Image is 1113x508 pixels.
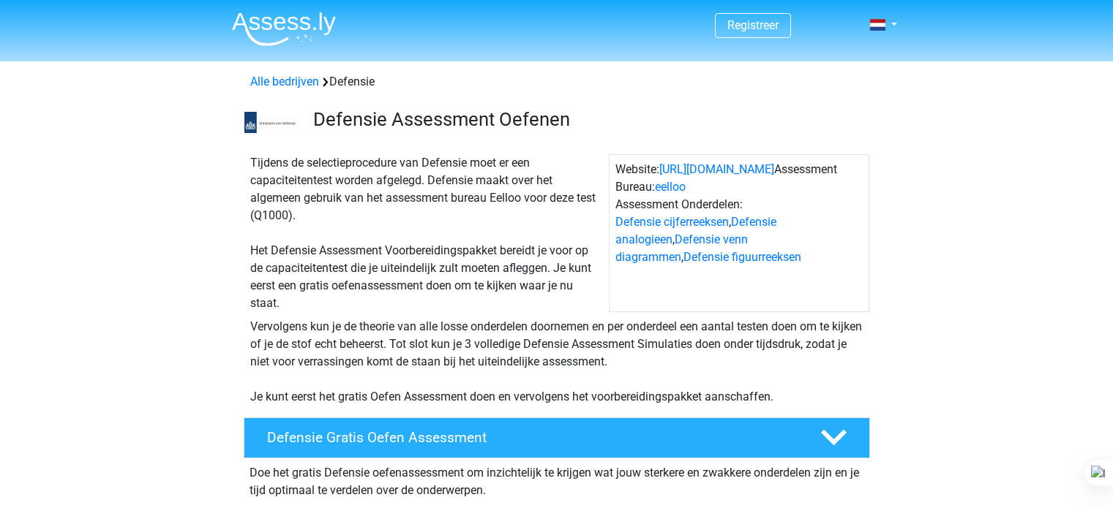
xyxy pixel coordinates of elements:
[659,162,774,176] a: [URL][DOMAIN_NAME]
[244,318,869,406] div: Vervolgens kun je de theorie van alle losse onderdelen doornemen en per onderdeel een aantal test...
[655,180,686,194] a: eelloo
[244,458,870,499] div: Doe het gratis Defensie oefenassessment om inzichtelijk te krijgen wat jouw sterkere en zwakkere ...
[609,154,869,312] div: Website: Assessment Bureau: Assessment Onderdelen: , , ,
[250,75,319,88] a: Alle bedrijven
[683,250,801,264] a: Defensie figuurreeksen
[244,73,869,91] div: Defensie
[244,154,609,312] div: Tijdens de selectieprocedure van Defensie moet er een capaciteitentest worden afgelegd. Defensie ...
[232,12,336,46] img: Assessly
[615,215,776,246] a: Defensie analogieen
[727,18,779,32] a: Registreer
[267,429,797,446] h4: Defensie Gratis Oefen Assessment
[313,108,858,131] h3: Defensie Assessment Oefenen
[615,232,748,264] a: Defensie venn diagrammen
[615,215,729,229] a: Defensie cijferreeksen
[238,417,876,458] a: Defensie Gratis Oefen Assessment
